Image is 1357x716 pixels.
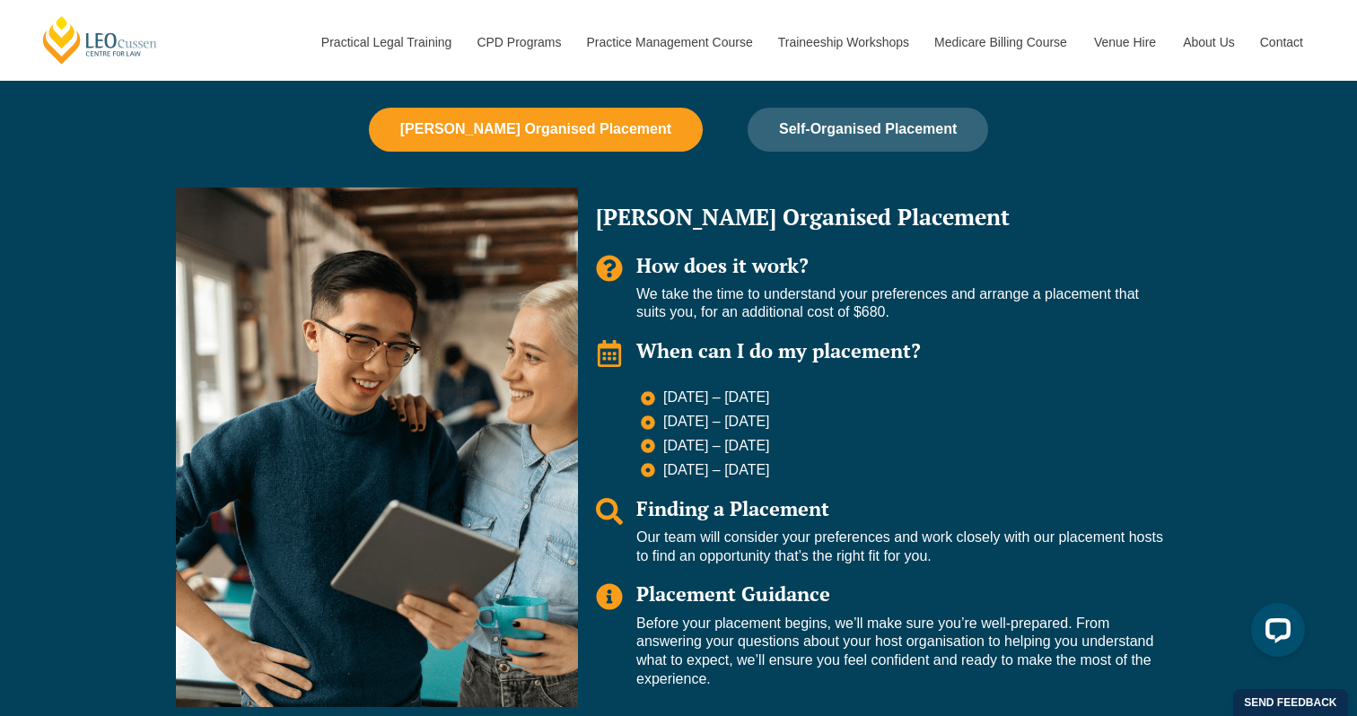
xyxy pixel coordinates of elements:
span: How does it work? [636,252,809,278]
p: Our team will consider your preferences and work closely with our placement hosts to find an oppo... [636,528,1163,566]
a: Practice Management Course [573,4,765,81]
a: [PERSON_NAME] Centre for Law [40,14,160,65]
p: Before your placement begins, we’ll make sure you’re well-prepared. From answering your questions... [636,615,1163,689]
a: Contact [1247,4,1317,81]
a: About Us [1169,4,1247,81]
span: [PERSON_NAME] Organised Placement [400,121,671,137]
span: Self-Organised Placement [779,121,957,137]
iframe: LiveChat chat widget [1237,596,1312,671]
div: Tabs. Open items with Enter or Space, close with Escape and navigate using the Arrow keys. [167,108,1190,716]
span: Placement Guidance [636,581,830,607]
a: CPD Programs [463,4,573,81]
span: When can I do my placement? [636,337,921,363]
span: [DATE] – [DATE] [659,461,770,480]
a: Venue Hire [1081,4,1169,81]
h2: [PERSON_NAME] Organised Placement [596,205,1163,228]
span: [DATE] – [DATE] [659,413,770,432]
a: Practical Legal Training [308,4,464,81]
a: Medicare Billing Course [921,4,1081,81]
a: Traineeship Workshops [765,4,921,81]
span: [DATE] – [DATE] [659,437,770,456]
span: [DATE] – [DATE] [659,389,770,407]
p: We take the time to understand your preferences and arrange a placement that suits you, for an ad... [636,285,1163,323]
span: Finding a Placement [636,495,829,521]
